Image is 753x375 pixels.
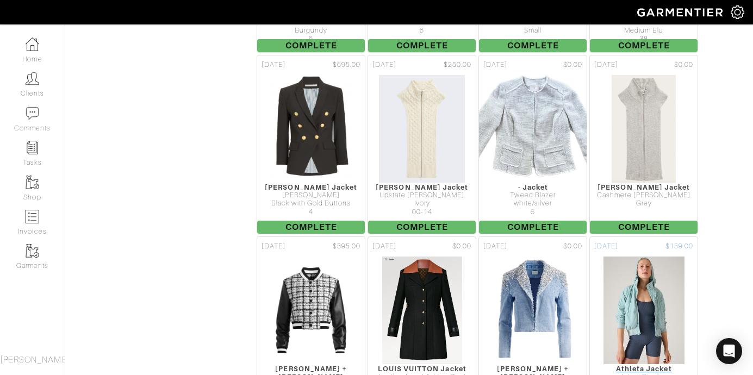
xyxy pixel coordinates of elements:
[590,191,698,199] div: Cashmere [PERSON_NAME]
[372,60,396,70] span: [DATE]
[479,221,587,234] span: Complete
[368,199,476,208] div: Ivory
[26,244,39,258] img: garments-icon-b7da505a4dc4fd61783c78ac3ca0ef83fa9d6f193b1c9dc38574b1d14d53ca28.png
[26,37,39,51] img: dashboard-icon-dbcd8f5a0b271acd01030246c82b418ddd0df26cd7fceb0bd07c9910d44c42f6.png
[26,107,39,120] img: comment-icon-a0a6a9ef722e966f86d9cbdc48e553b5cf19dbc54f86b18d962a5391bc8f6eb6.png
[590,39,698,52] span: Complete
[590,183,698,191] div: [PERSON_NAME] Jacket
[479,191,587,199] div: Tweed Blazer
[333,60,360,70] span: $695.00
[563,60,582,70] span: $0.00
[479,199,587,208] div: white/silver
[603,256,685,365] img: AoY18mztMrK7TSmqvtmJYCFH
[450,74,617,183] img: 4V8bd43HQDALuQfgQVXw17uY
[590,221,698,234] span: Complete
[366,54,477,235] a: [DATE] $250.00 [PERSON_NAME] Jacket Upstate [PERSON_NAME] Ivory 00-14 Complete
[378,74,465,183] img: VWmFGt8V1n2LGp6u8M84GzDG
[479,183,587,191] div: - Jacket
[483,60,507,70] span: [DATE]
[26,141,39,154] img: reminder-icon-8004d30b9f0a5d33ae49ab947aed9ed385cf756f9e5892f1edd6e32f2345188e.png
[479,27,587,35] div: Small
[563,241,582,252] span: $0.00
[270,256,352,365] img: 3mq2D89ks8gyeBeX9DLryFbN
[26,72,39,85] img: clients-icon-6bae9207a08558b7cb47a8932f037763ab4055f8c8b6bfacd5dc20c3e0201464.png
[257,199,365,208] div: Black with Gold Buttons
[479,39,587,52] span: Complete
[368,39,476,52] span: Complete
[490,256,576,365] img: 9YSEjtHWwFNdFPc1TjUfBXUV
[611,74,676,183] img: YZWA3tVGTKqM2u617XnqMe4A
[368,365,476,373] div: LOUIS VUITTON Jacket
[257,35,365,43] div: 6
[590,199,698,208] div: Grey
[594,60,618,70] span: [DATE]
[590,365,698,373] div: Athleta Jacket
[368,183,476,191] div: [PERSON_NAME] Jacket
[590,27,698,35] div: Medium Blu
[257,183,365,191] div: [PERSON_NAME] Jacket
[257,39,365,52] span: Complete
[382,256,463,365] img: UctC7FwDpBYp2wuZj5AbA32A
[267,74,356,183] img: icSnxzZcYC2sMkZ8bVcit96n
[479,208,587,216] div: 6
[368,27,476,35] div: 6
[372,241,396,252] span: [DATE]
[716,338,742,364] div: Open Intercom Messenger
[731,5,744,19] img: gear-icon-white-bd11855cb880d31180b6d7d6211b90ccbf57a29d726f0c71d8c61bd08dd39cc2.png
[632,3,731,22] img: garmentier-logo-header-white-b43fb05a5012e4ada735d5af1a66efaba907eab6374d6393d1fbf88cb4ef424d.png
[257,221,365,234] span: Complete
[444,60,471,70] span: $250.00
[590,35,698,43] div: 38
[26,210,39,223] img: orders-icon-0abe47150d42831381b5fb84f609e132dff9fe21cb692f30cb5eec754e2cba89.png
[262,241,285,252] span: [DATE]
[368,221,476,234] span: Complete
[257,208,365,216] div: 4
[257,27,365,35] div: Burgundy
[333,241,360,252] span: $595.00
[477,54,588,235] a: [DATE] $0.00 - Jacket Tweed Blazer white/silver 6 Complete
[665,241,693,252] span: $159.00
[674,60,693,70] span: $0.00
[588,54,699,235] a: [DATE] $0.00 [PERSON_NAME] Jacket Cashmere [PERSON_NAME] Grey Complete
[262,60,285,70] span: [DATE]
[368,208,476,216] div: 00-14
[483,241,507,252] span: [DATE]
[26,176,39,189] img: garments-icon-b7da505a4dc4fd61783c78ac3ca0ef83fa9d6f193b1c9dc38574b1d14d53ca28.png
[257,191,365,199] div: [PERSON_NAME]
[594,241,618,252] span: [DATE]
[368,191,476,199] div: Upstate [PERSON_NAME]
[256,54,366,235] a: [DATE] $695.00 [PERSON_NAME] Jacket [PERSON_NAME] Black with Gold Buttons 4 Complete
[452,241,471,252] span: $0.00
